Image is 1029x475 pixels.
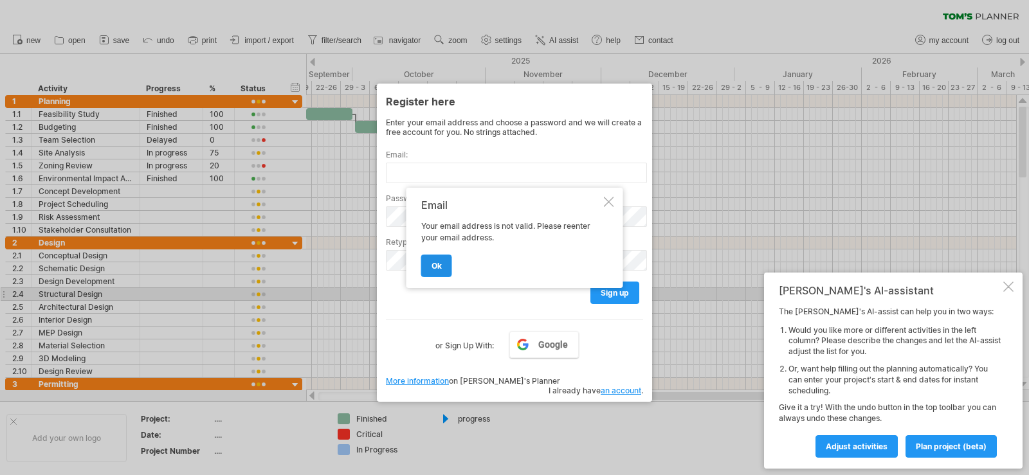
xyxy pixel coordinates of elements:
label: Email: [386,150,643,159]
span: Adjust activities [826,442,888,451]
span: ok [432,261,442,271]
div: [PERSON_NAME]'s AI-assistant [779,284,1001,297]
a: ok [421,255,452,277]
label: or Sign Up With: [435,331,494,353]
a: sign up [590,282,639,304]
div: The [PERSON_NAME]'s AI-assist can help you in two ways: Give it a try! With the undo button in th... [779,307,1001,457]
a: Google [509,331,579,358]
span: plan project (beta) [916,442,987,451]
span: I already have . [549,386,643,395]
li: Or, want help filling out the planning automatically? You can enter your project's start & end da... [788,364,1001,396]
div: Enter your email address and choose a password and we will create a free account for you. No stri... [386,118,643,137]
label: Retype password: [386,237,643,247]
a: plan project (beta) [906,435,997,458]
a: More information [386,376,449,386]
div: Your email address is not valid. Please reenter your email address. [421,199,601,276]
li: Would you like more or different activities in the left column? Please describe the changes and l... [788,325,1001,357]
a: Adjust activities [815,435,898,458]
div: Email [421,199,601,211]
span: sign up [601,288,629,298]
span: on [PERSON_NAME]'s Planner [386,376,560,386]
a: an account [601,386,641,395]
label: Password: [386,193,643,203]
span: Google [538,339,568,350]
div: Register here [386,89,643,112]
